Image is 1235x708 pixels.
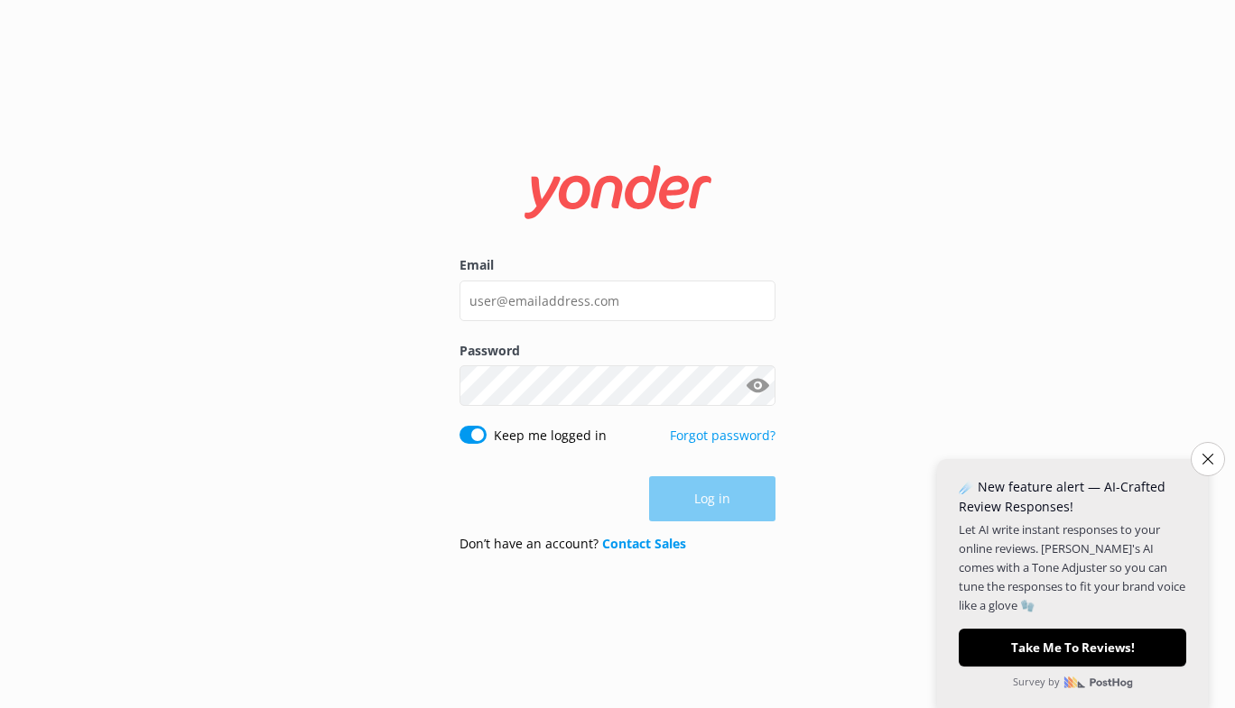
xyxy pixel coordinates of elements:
p: Don’t have an account? [460,534,686,554]
button: Show password [739,368,775,404]
a: Contact Sales [602,535,686,552]
label: Keep me logged in [494,426,607,446]
label: Email [460,255,775,275]
label: Password [460,341,775,361]
a: Forgot password? [670,427,775,444]
input: user@emailaddress.com [460,280,775,321]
